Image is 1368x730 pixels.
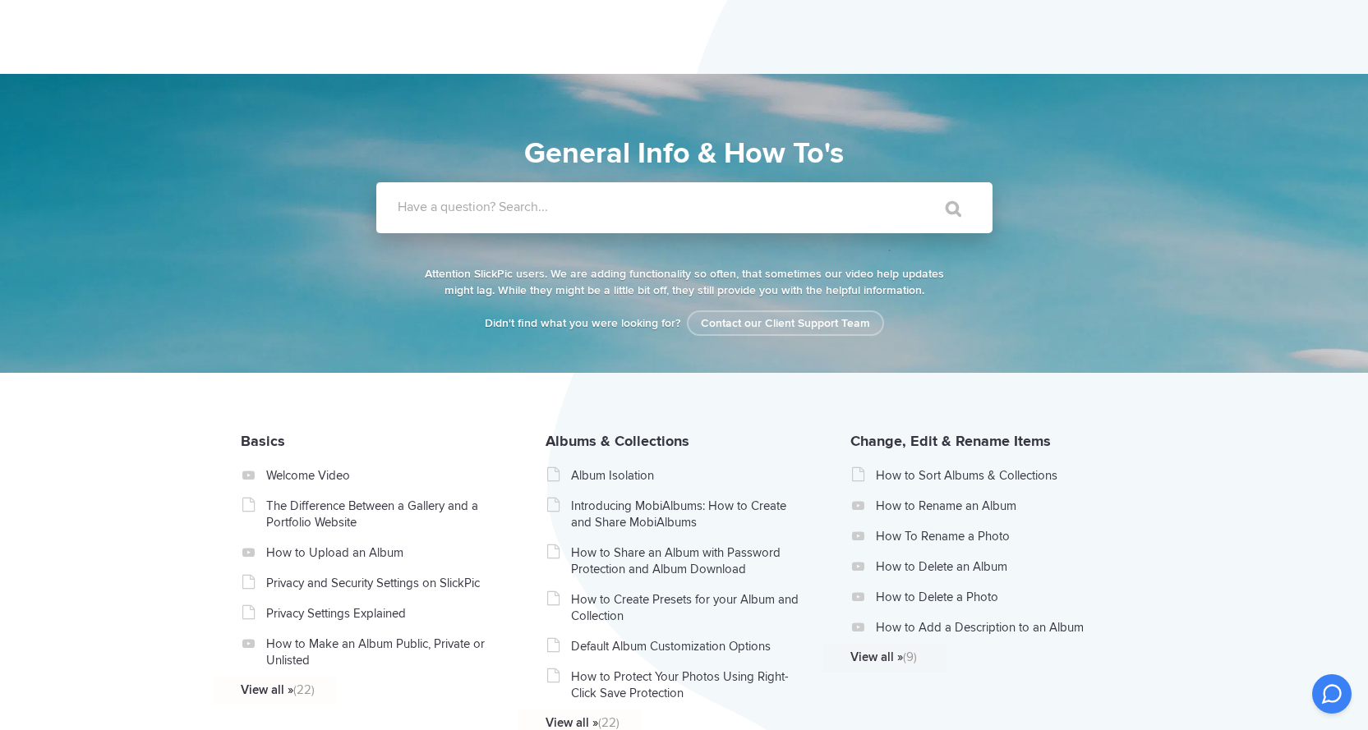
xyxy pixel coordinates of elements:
[266,498,499,530] a: The Difference Between a Gallery and a Portfolio Website
[571,668,804,701] a: How to Protect Your Photos Using Right-Click Save Protection
[421,315,947,332] p: Didn't find what you were looking for?
[266,575,499,591] a: Privacy and Security Settings on SlickPic
[876,498,1108,514] a: How to Rename an Album
[850,649,1083,665] a: View all »(9)
[876,619,1108,636] a: How to Add a Description to an Album
[571,498,804,530] a: Introducing MobiAlbums: How to Create and Share MobiAlbums
[876,528,1108,544] a: How To Rename a Photo
[687,310,884,336] a: Contact our Client Support Team
[266,467,499,484] a: Welcome Video
[241,432,285,450] a: Basics
[571,467,804,484] a: Album Isolation
[398,199,1014,215] label: Have a question? Search...
[571,544,804,577] a: How to Share an Album with Password Protection and Album Download
[911,189,980,228] input: 
[850,432,1051,450] a: Change, Edit & Rename Items
[876,558,1108,575] a: How to Delete an Album
[571,638,804,654] a: Default Album Customization Options
[266,636,499,668] a: How to Make an Album Public, Private or Unlisted
[876,589,1108,605] a: How to Delete a Photo
[546,432,689,450] a: Albums & Collections
[421,266,947,299] p: Attention SlickPic users. We are adding functionality so often, that sometimes our video help upd...
[241,682,473,698] a: View all »(22)
[266,605,499,622] a: Privacy Settings Explained
[876,467,1108,484] a: How to Sort Albums & Collections
[571,591,804,624] a: How to Create Presets for your Album and Collection
[302,131,1066,176] h1: General Info & How To's
[266,544,499,561] a: How to Upload an Album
